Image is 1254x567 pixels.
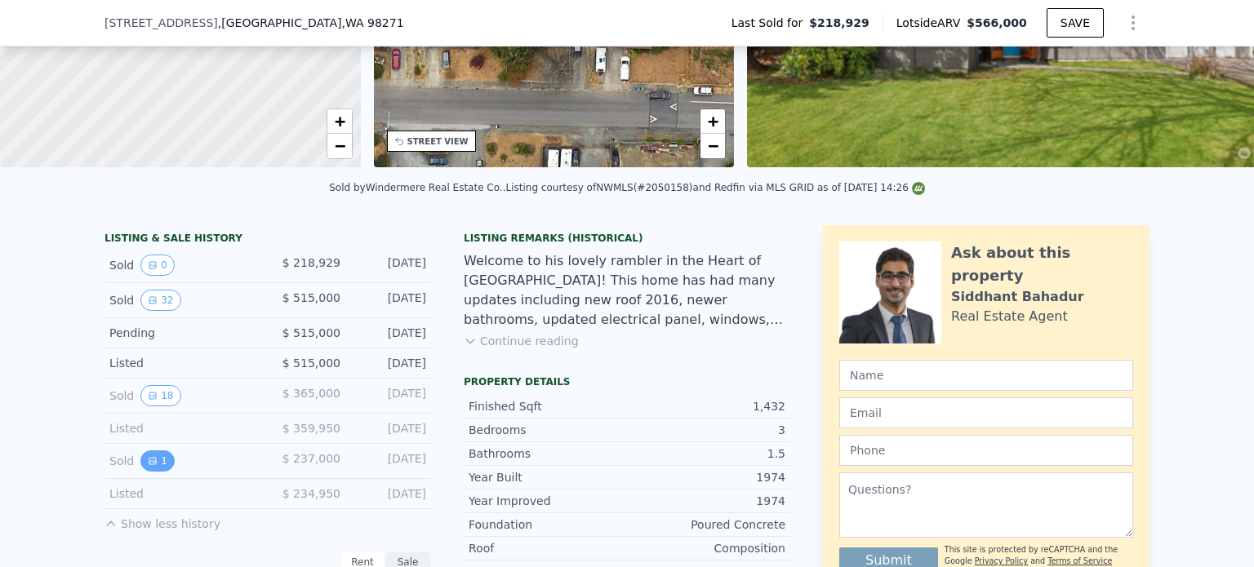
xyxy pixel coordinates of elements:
[464,251,790,330] div: Welcome to his lovely rambler in the Heart of [GEOGRAPHIC_DATA]! This home has had many updates i...
[282,357,340,370] span: $ 515,000
[700,109,725,134] a: Zoom in
[627,445,785,462] div: 1.5
[282,452,340,465] span: $ 237,000
[1117,7,1149,39] button: Show Options
[951,241,1133,287] div: Ask about this property
[469,516,627,533] div: Foundation
[464,232,790,245] div: Listing Remarks (Historical)
[104,232,431,248] div: LISTING & SALE HISTORY
[469,469,627,485] div: Year Built
[912,182,925,195] img: NWMLS Logo
[839,435,1133,466] input: Phone
[407,135,469,148] div: STREET VIEW
[839,360,1133,391] input: Name
[627,469,785,485] div: 1974
[731,15,810,31] span: Last Sold for
[109,325,255,341] div: Pending
[506,182,925,193] div: Listing courtesy of NWMLS (#2050158) and Redfin via MLS GRID as of [DATE] 14:26
[282,487,340,500] span: $ 234,950
[354,385,426,406] div: [DATE]
[839,397,1133,428] input: Email
[282,422,340,435] span: $ 359,950
[341,16,403,29] span: , WA 98271
[354,290,426,311] div: [DATE]
[967,16,1027,29] span: $566,000
[700,134,725,158] a: Zoom out
[896,15,967,31] span: Lotside ARV
[627,422,785,438] div: 3
[140,290,180,311] button: View historical data
[329,182,505,193] div: Sold by Windermere Real Estate Co. .
[469,493,627,509] div: Year Improved
[327,134,352,158] a: Zoom out
[464,375,790,388] div: Property details
[627,540,785,556] div: Composition
[109,255,255,276] div: Sold
[1047,556,1112,565] a: Terms of Service
[218,15,404,31] span: , [GEOGRAPHIC_DATA]
[327,109,352,134] a: Zoom in
[109,355,255,371] div: Listed
[708,111,718,131] span: +
[354,325,426,341] div: [DATE]
[104,15,218,31] span: [STREET_ADDRESS]
[354,255,426,276] div: [DATE]
[469,398,627,414] div: Finished Sqft
[354,450,426,472] div: [DATE]
[109,385,255,406] div: Sold
[469,422,627,438] div: Bedrooms
[627,493,785,509] div: 1974
[334,135,345,156] span: −
[354,355,426,371] div: [DATE]
[464,333,579,349] button: Continue reading
[109,420,255,436] div: Listed
[282,291,340,304] span: $ 515,000
[951,307,1068,326] div: Real Estate Agent
[109,485,255,502] div: Listed
[708,135,718,156] span: −
[354,485,426,502] div: [DATE]
[469,540,627,556] div: Roof
[951,287,1084,307] div: Siddhant Bahadur
[140,255,175,276] button: View historical data
[109,290,255,311] div: Sold
[334,111,345,131] span: +
[282,326,340,339] span: $ 515,000
[354,420,426,436] div: [DATE]
[140,385,180,406] button: View historical data
[627,398,785,414] div: 1,432
[140,450,175,472] button: View historical data
[282,387,340,400] span: $ 365,000
[469,445,627,462] div: Bathrooms
[109,450,255,472] div: Sold
[1047,8,1104,38] button: SAVE
[282,256,340,269] span: $ 218,929
[809,15,869,31] span: $218,929
[627,516,785,533] div: Poured Concrete
[104,509,220,532] button: Show less history
[975,556,1028,565] a: Privacy Policy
